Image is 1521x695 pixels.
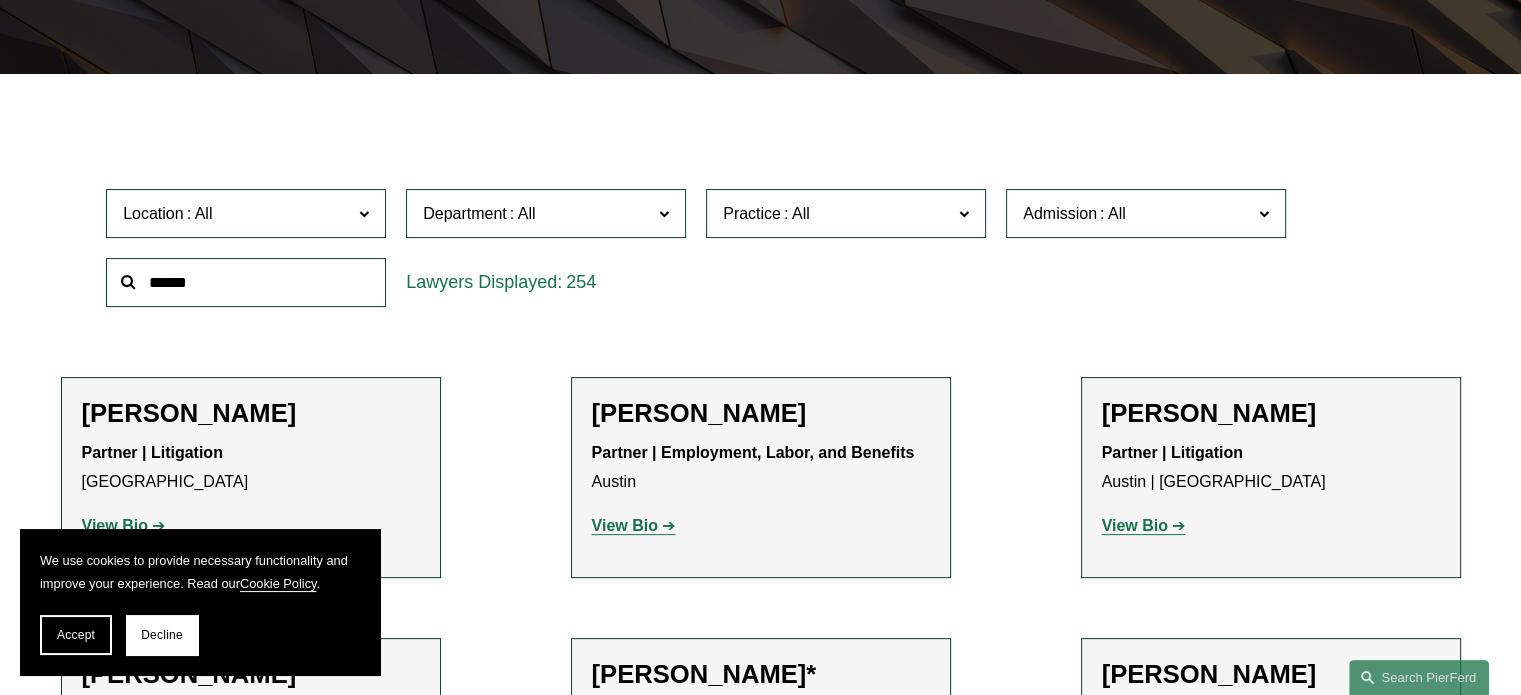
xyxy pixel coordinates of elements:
button: Accept [40,615,112,655]
span: Location [123,205,184,222]
strong: Partner | Litigation [82,444,223,461]
p: Austin | [GEOGRAPHIC_DATA] [1102,439,1440,497]
button: Decline [126,615,198,655]
h2: [PERSON_NAME]* [592,659,930,690]
a: Search this site [1349,660,1489,695]
span: Practice [723,205,781,222]
a: View Bio [82,517,166,534]
span: Department [423,205,507,222]
h2: [PERSON_NAME] [82,398,420,429]
h2: [PERSON_NAME] [1102,398,1440,429]
p: [GEOGRAPHIC_DATA] [82,439,420,497]
strong: View Bio [592,517,658,534]
h2: [PERSON_NAME] [1102,659,1440,690]
p: Austin [592,439,930,497]
span: Admission [1023,205,1097,222]
span: 254 [566,272,596,292]
a: View Bio [592,517,676,534]
strong: Partner | Litigation [1102,444,1243,461]
strong: Partner | Employment, Labor, and Benefits [592,444,915,461]
a: View Bio [1102,517,1186,534]
span: Decline [141,628,183,642]
section: Cookie banner [20,529,380,675]
h2: [PERSON_NAME] [592,398,930,429]
span: Accept [57,628,95,642]
p: We use cookies to provide necessary functionality and improve your experience. Read our . [40,549,360,595]
a: Cookie Policy [240,576,317,591]
strong: View Bio [1102,517,1168,534]
strong: View Bio [82,517,148,534]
